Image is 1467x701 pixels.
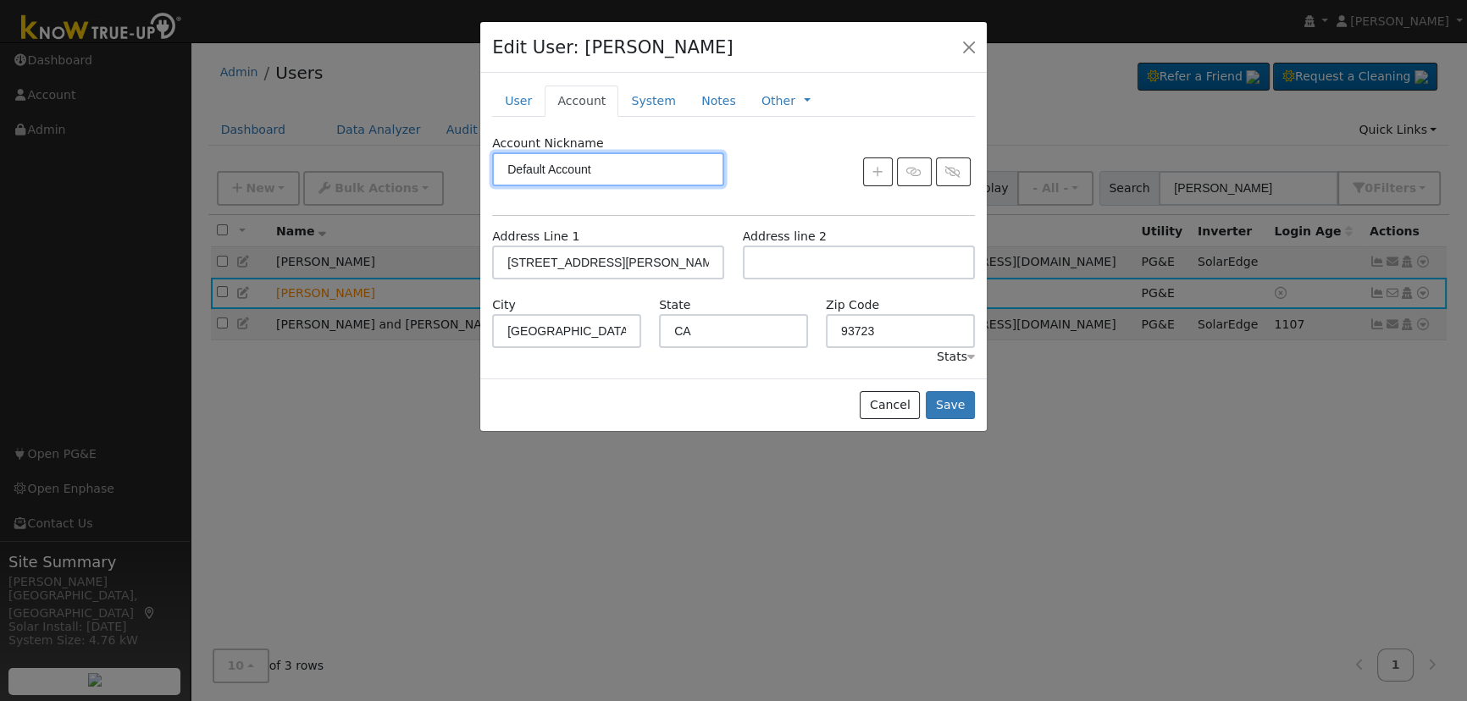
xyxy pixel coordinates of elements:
label: State [659,296,690,314]
a: Account [545,86,618,117]
a: Other [761,92,795,110]
button: Unlink Account [936,157,971,186]
a: User [492,86,545,117]
label: Zip Code [826,296,879,314]
button: Save [926,391,975,420]
label: Address line 2 [743,228,827,246]
button: Cancel [860,391,920,420]
button: Link Account [897,157,932,186]
a: Notes [689,86,749,117]
label: Account Nickname [492,135,604,152]
label: City [492,296,516,314]
button: Create New Account [863,157,893,186]
div: Stats [937,348,975,366]
a: System [618,86,689,117]
h4: Edit User: [PERSON_NAME] [492,34,733,61]
label: Address Line 1 [492,228,579,246]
